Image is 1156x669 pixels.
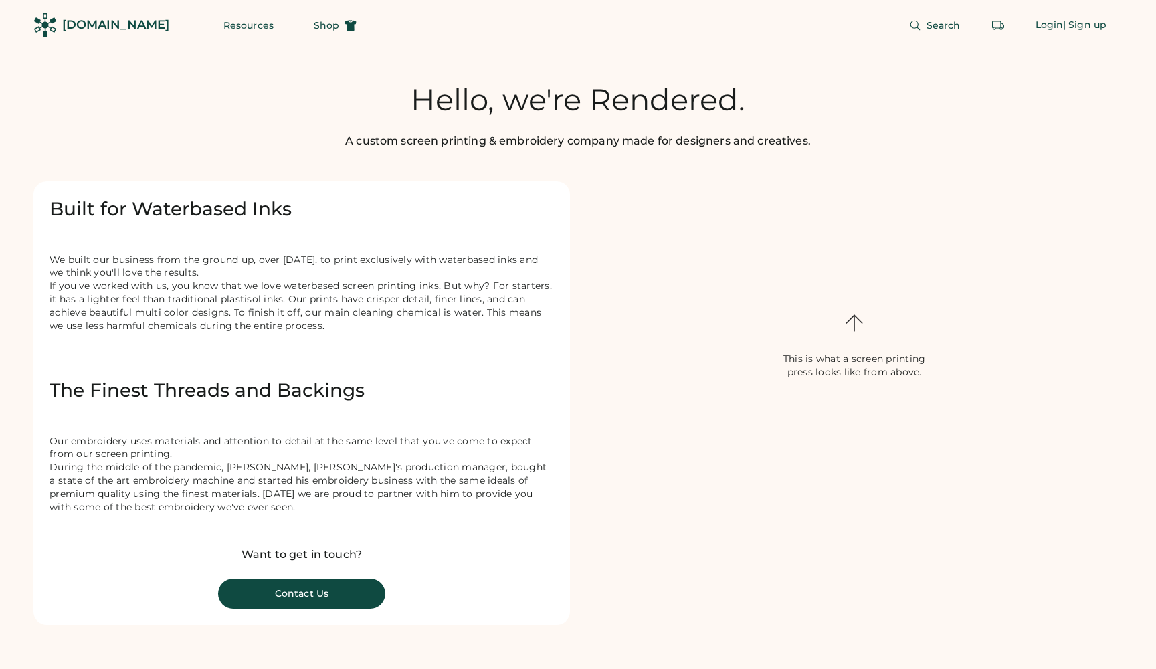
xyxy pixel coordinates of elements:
[411,82,745,117] div: Hello, we're Rendered.
[927,21,961,30] span: Search
[985,12,1011,39] button: Retrieve an order
[62,17,169,33] div: [DOMAIN_NAME]
[771,353,938,379] div: This is what a screen printing press looks like from above.
[50,379,554,403] div: The Finest Threads and Backings
[314,21,339,30] span: Shop
[218,579,385,609] button: Contact Us
[218,547,385,563] div: Want to get in touch?
[345,133,811,149] div: A custom screen printing & embroidery company made for designers and creatives.
[298,12,373,39] button: Shop
[893,12,977,39] button: Search
[50,254,554,347] div: We built our business from the ground up, over [DATE], to print exclusively with waterbased inks ...
[50,435,554,514] div: Our embroidery uses materials and attention to detail at the same level that you've come to expec...
[50,197,554,221] div: Built for Waterbased Inks
[207,12,290,39] button: Resources
[33,13,57,37] img: Rendered Logo - Screens
[822,213,886,278] img: yH5BAEAAAAALAAAAAABAAEAAAIBRAA7
[1063,19,1106,32] div: | Sign up
[1036,19,1064,32] div: Login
